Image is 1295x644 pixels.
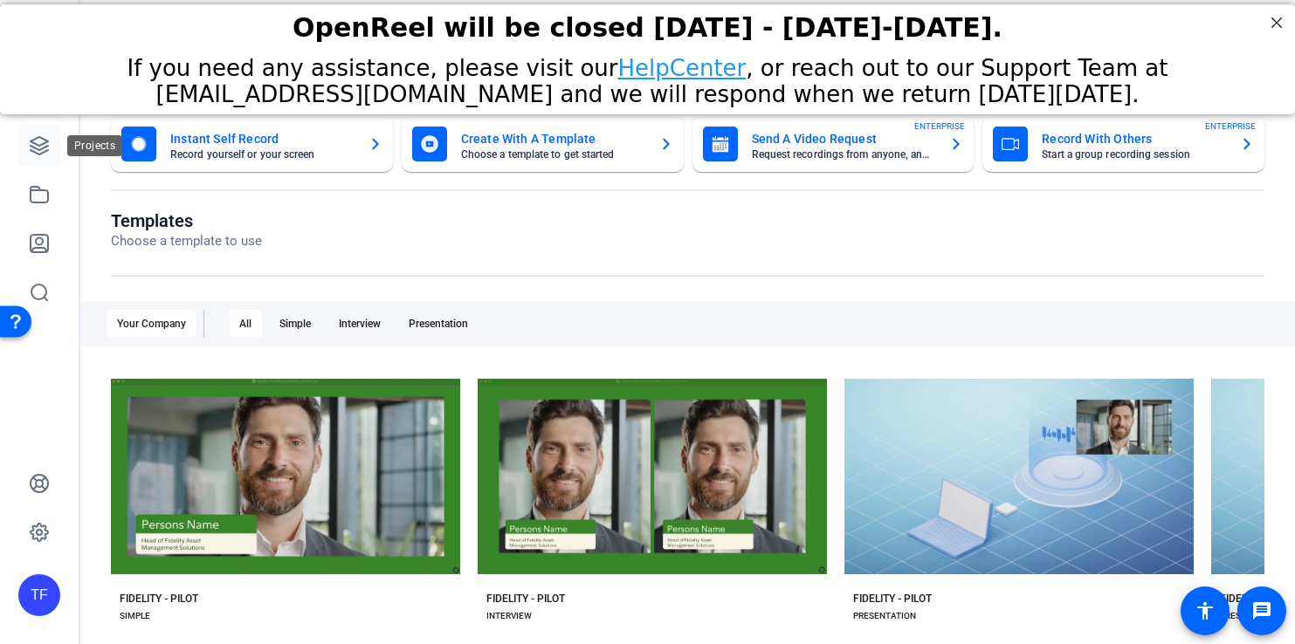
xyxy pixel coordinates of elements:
mat-icon: accessibility [1195,600,1216,621]
mat-card-title: Record With Others [1042,128,1226,149]
span: If you need any assistance, please visit our , or reach out to our Support Team at [EMAIL_ADDRESS... [127,51,1168,103]
div: TF [18,574,60,616]
div: FIDELITY - PILOT [120,592,198,606]
div: PRESENTATION [853,609,916,623]
div: Interview [328,310,391,338]
div: Projects [67,135,122,156]
mat-card-subtitle: Request recordings from anyone, anywhere [752,149,936,160]
div: FIDELITY - PILOT [853,592,932,606]
mat-card-title: Create With A Template [461,128,645,149]
div: OpenReel will be closed [DATE] - [DATE]-[DATE]. [22,8,1273,38]
mat-card-subtitle: Start a group recording session [1042,149,1226,160]
button: Instant Self RecordRecord yourself or your screen [111,116,393,172]
mat-card-title: Instant Self Record [170,128,355,149]
div: Presentation [398,310,479,338]
div: Simple [269,310,321,338]
button: Record With OthersStart a group recording sessionENTERPRISE [982,116,1264,172]
mat-card-title: Send A Video Request [752,128,936,149]
div: All [229,310,262,338]
span: ENTERPRISE [1205,120,1256,133]
mat-card-subtitle: Choose a template to get started [461,149,645,160]
div: SIMPLE [120,609,150,623]
span: ENTERPRISE [914,120,965,133]
button: Send A Video RequestRequest recordings from anyone, anywhereENTERPRISE [692,116,975,172]
h1: Templates [111,210,262,231]
button: Create With A TemplateChoose a template to get started [402,116,684,172]
div: Your Company [107,310,196,338]
div: INTERVIEW [486,609,532,623]
mat-card-subtitle: Record yourself or your screen [170,149,355,160]
p: Choose a template to use [111,231,262,251]
div: FIDELITY - PILOT [486,592,565,606]
a: HelpCenter [618,51,747,77]
mat-icon: message [1251,600,1272,621]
